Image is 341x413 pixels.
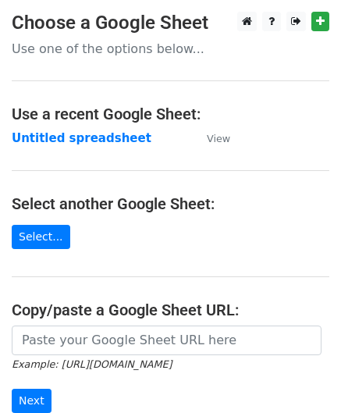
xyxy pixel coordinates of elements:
h3: Choose a Google Sheet [12,12,329,34]
a: Select... [12,225,70,249]
p: Use one of the options below... [12,41,329,57]
h4: Copy/paste a Google Sheet URL: [12,301,329,319]
small: Example: [URL][DOMAIN_NAME] [12,358,172,370]
small: View [207,133,230,144]
a: Untitled spreadsheet [12,131,151,145]
h4: Select another Google Sheet: [12,194,329,213]
a: View [191,131,230,145]
input: Paste your Google Sheet URL here [12,326,321,355]
h4: Use a recent Google Sheet: [12,105,329,123]
input: Next [12,389,52,413]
